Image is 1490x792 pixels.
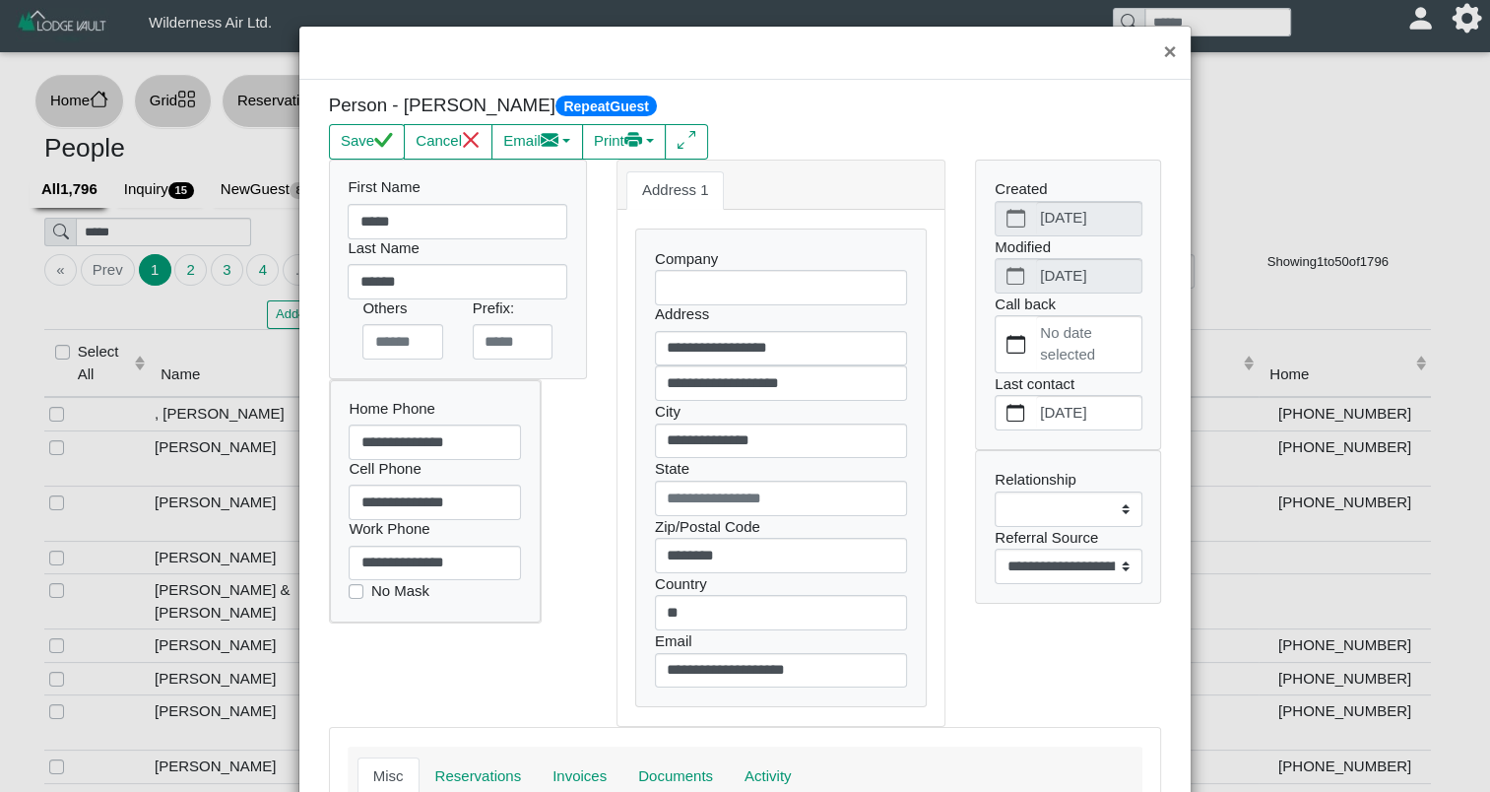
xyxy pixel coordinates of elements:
svg: calendar [1006,404,1025,423]
button: Emailenvelope fill [491,124,583,160]
h6: Work Phone [349,520,521,538]
h6: Home Phone [349,400,521,418]
div: Created Modified Call back Last contact [976,161,1160,449]
button: Printprinter fill [582,124,667,160]
label: No date selected [1036,316,1140,371]
svg: arrows angle expand [678,131,696,150]
div: Company City State Zip/Postal Code Country Email [636,230,925,706]
button: arrows angle expand [665,124,707,160]
svg: printer fill [624,131,643,150]
button: Close [1148,27,1191,79]
svg: x [462,131,481,150]
h6: Address [655,305,907,323]
h6: Prefix: [473,299,552,317]
h6: Last Name [348,239,566,257]
span: RepeatGuest [555,96,658,116]
svg: check [374,131,393,150]
label: No Mask [371,580,429,603]
h5: Person - [PERSON_NAME] [329,95,731,117]
button: Savecheck [329,124,405,160]
label: [DATE] [1036,396,1140,429]
svg: envelope fill [541,131,559,150]
div: Relationship Referral Source [976,451,1160,603]
h6: First Name [348,178,566,196]
button: calendar [996,316,1036,371]
a: Address 1 [626,171,725,211]
h6: Others [362,299,442,317]
button: Cancelx [404,124,492,160]
svg: calendar [1006,335,1025,354]
h6: Cell Phone [349,460,521,478]
button: calendar [996,396,1036,429]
